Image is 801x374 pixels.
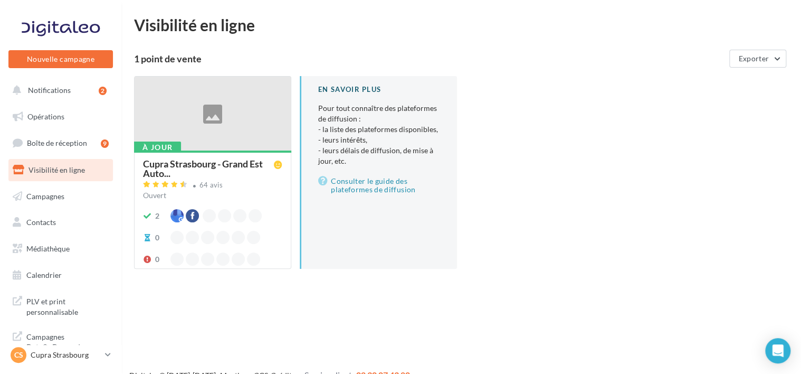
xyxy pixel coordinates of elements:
[318,135,440,145] li: - leurs intérêts,
[318,103,440,166] p: Pour tout connaître des plateformes de diffusion :
[8,50,113,68] button: Nouvelle campagne
[765,338,790,363] div: Open Intercom Messenger
[26,244,70,253] span: Médiathèque
[6,79,111,101] button: Notifications 2
[155,232,159,243] div: 0
[6,290,115,321] a: PLV et print personnalisable
[6,211,115,233] a: Contacts
[318,124,440,135] li: - la liste des plateformes disponibles,
[6,264,115,286] a: Calendrier
[134,17,788,33] div: Visibilité en ligne
[143,180,282,192] a: 64 avis
[26,218,56,227] span: Contacts
[134,54,725,63] div: 1 point de vente
[28,165,85,174] span: Visibilité en ligne
[27,138,87,147] span: Boîte de réception
[318,175,440,196] a: Consulter le guide des plateformes de diffusion
[6,185,115,208] a: Campagnes
[6,159,115,181] a: Visibilité en ligne
[6,132,115,154] a: Boîte de réception9
[6,325,115,357] a: Campagnes DataOnDemand
[143,159,274,178] span: Cupra Strasbourg - Grand Est Auto...
[199,182,223,189] div: 64 avis
[99,87,107,95] div: 2
[31,350,101,360] p: Cupra Strasbourg
[729,50,786,68] button: Exporter
[155,211,159,221] div: 2
[26,294,109,317] span: PLV et print personnalisable
[101,139,109,148] div: 9
[738,54,769,63] span: Exporter
[26,270,62,279] span: Calendrier
[8,345,113,365] a: CS Cupra Strasbourg
[155,254,159,265] div: 0
[26,191,64,200] span: Campagnes
[6,238,115,260] a: Médiathèque
[27,112,64,121] span: Opérations
[26,330,109,352] span: Campagnes DataOnDemand
[14,350,23,360] span: CS
[143,191,166,200] span: Ouvert
[28,86,71,95] span: Notifications
[134,142,181,153] div: À jour
[318,145,440,166] li: - leurs délais de diffusion, de mise à jour, etc.
[6,106,115,128] a: Opérations
[318,85,440,95] div: En savoir plus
